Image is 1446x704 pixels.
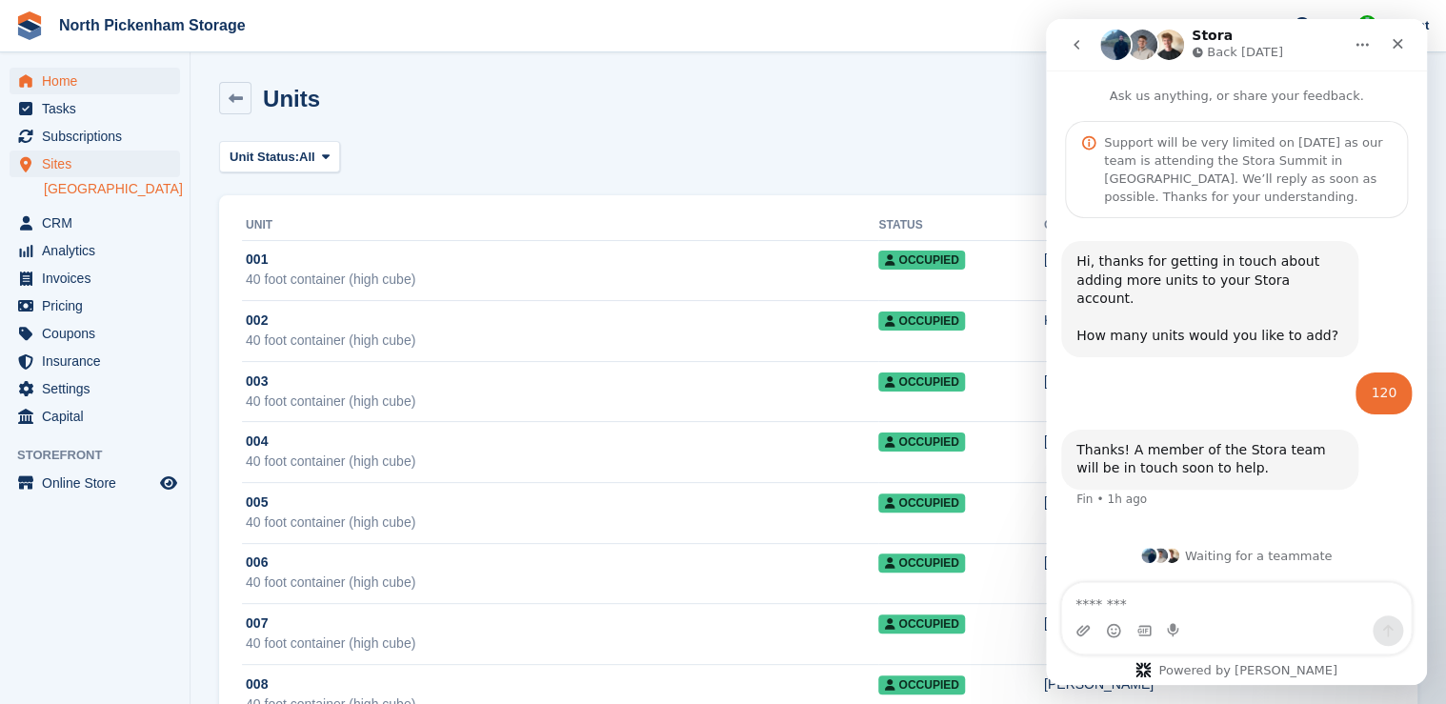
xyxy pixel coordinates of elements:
a: menu [10,348,180,374]
div: [PERSON_NAME] Wales [1044,372,1321,392]
button: Unit Status: All [219,141,340,172]
a: menu [10,237,180,264]
span: Occupied [878,312,964,331]
span: 005 [246,493,268,513]
span: Occupied [878,493,964,513]
span: 004 [246,432,268,452]
a: menu [10,68,180,94]
span: Capital [42,403,156,430]
div: 40 foot container (high cube) [246,270,878,290]
div: 40 foot container (high cube) [246,513,878,533]
span: Pricing [42,292,156,319]
a: North Pickenham Storage [51,10,253,41]
div: [PERSON_NAME] Wales [1044,432,1321,452]
a: Preview store [157,472,180,494]
span: Occupied [878,372,964,392]
img: Chris Gulliver [1357,15,1376,34]
a: menu [10,403,180,430]
span: Sites [42,151,156,177]
div: 40 foot container (high cube) [246,392,878,412]
div: 40 foot container (high cube) [246,452,878,472]
div: [PERSON_NAME] [1044,613,1321,634]
div: 40 foot container (high cube) [246,573,878,593]
a: menu [10,375,180,402]
span: Insurance [42,348,156,374]
span: Unit Status: [230,148,299,167]
span: Account [1379,16,1429,35]
span: Occupied [878,432,964,452]
th: Occupant [1044,211,1321,241]
div: 40 foot container (high cube) [246,634,878,654]
span: 001 [246,250,268,270]
a: menu [10,95,180,122]
img: stora-icon-8386f47178a22dfd0bd8f6a31ec36ba5ce8667c1dd55bd0f319d3a0aa187defe.svg [15,11,44,40]
span: Help [1314,15,1340,34]
a: [GEOGRAPHIC_DATA] [44,180,180,198]
span: Occupied [878,614,964,634]
span: Settings [42,375,156,402]
div: 40 foot container (high cube) [246,331,878,351]
span: Tasks [42,95,156,122]
a: menu [10,123,180,150]
div: [PERSON_NAME] [1044,674,1321,694]
a: menu [10,151,180,177]
th: Unit [242,211,878,241]
iframe: Intercom live chat [1046,19,1427,685]
div: [PERSON_NAME] [1044,250,1321,270]
a: menu [10,210,180,236]
span: Invoices [42,265,156,292]
span: Create [1219,15,1257,34]
span: 006 [246,553,268,573]
a: menu [10,292,180,319]
div: [PERSON_NAME] [1044,493,1321,513]
span: Home [42,68,156,94]
th: Status [878,211,1043,241]
span: Occupied [878,675,964,694]
span: Analytics [42,237,156,264]
h2: Units [263,86,320,111]
span: Occupied [878,553,964,573]
div: K L Selfmove [1044,311,1321,331]
span: 007 [246,613,268,634]
a: menu [10,470,180,496]
div: [PERSON_NAME] [1044,553,1321,573]
span: Coupons [42,320,156,347]
span: 008 [246,674,268,694]
span: Occupied [878,251,964,270]
span: CRM [42,210,156,236]
span: Online Store [42,470,156,496]
span: 003 [246,372,268,392]
a: menu [10,320,180,347]
span: Subscriptions [42,123,156,150]
span: Storefront [17,446,190,465]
